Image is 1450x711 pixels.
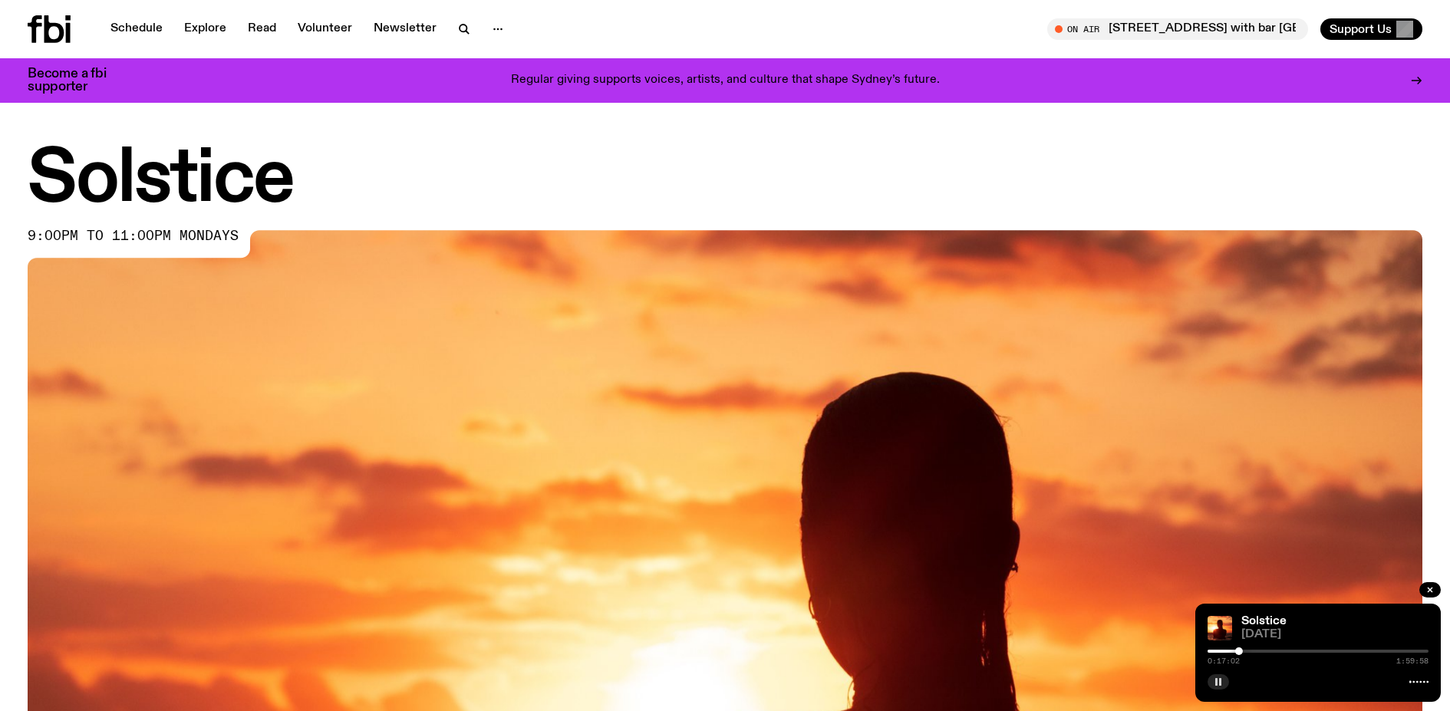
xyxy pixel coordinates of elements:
a: Schedule [101,18,172,40]
span: [DATE] [1241,629,1429,640]
a: Newsletter [364,18,446,40]
a: Explore [175,18,236,40]
img: A girl standing in the ocean as waist level, staring into the rise of the sun. [1208,616,1232,640]
a: Solstice [1241,615,1287,627]
p: Regular giving supports voices, artists, and culture that shape Sydney’s future. [511,74,940,87]
span: Support Us [1330,22,1392,36]
a: Read [239,18,285,40]
h1: Solstice [28,146,1422,215]
span: 1:59:58 [1396,657,1429,665]
button: On Air[STREET_ADDRESS] with bar [GEOGRAPHIC_DATA] [1047,18,1308,40]
a: Volunteer [288,18,361,40]
span: 9:00pm to 11:00pm mondays [28,230,239,242]
span: 0:17:02 [1208,657,1240,665]
button: Support Us [1320,18,1422,40]
h3: Become a fbi supporter [28,67,126,94]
